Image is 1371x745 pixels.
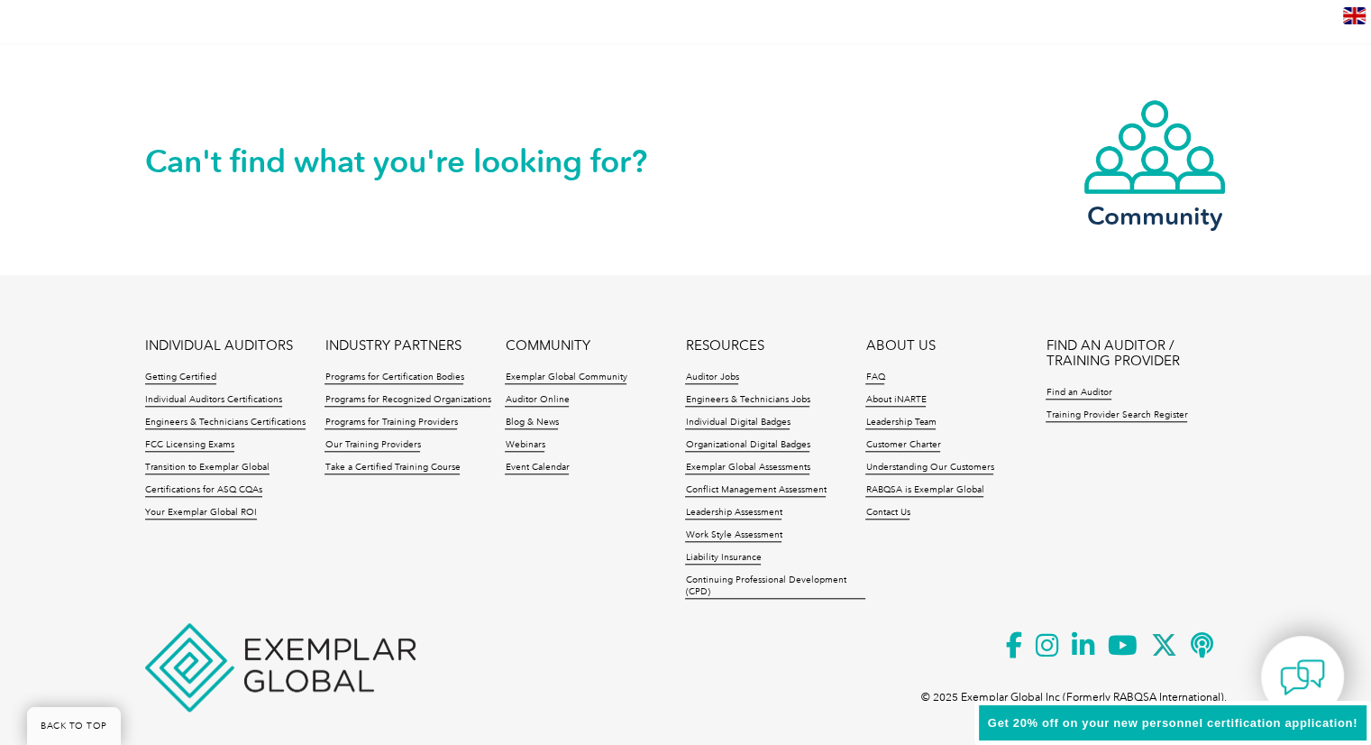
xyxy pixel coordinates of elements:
a: Blog & News [505,417,558,429]
a: Transition to Exemplar Global [145,462,270,474]
a: Engineers & Technicians Jobs [685,394,809,407]
a: Organizational Digital Badges [685,439,809,452]
a: Customer Charter [865,439,940,452]
a: FCC Licensing Exams [145,439,234,452]
a: Find an Auditor [1046,387,1111,400]
a: Conflict Management Assessment [685,484,826,497]
a: Leadership Assessment [685,507,781,520]
h2: Can't find what you're looking for? [145,147,686,176]
a: RESOURCES [685,338,763,354]
a: FAQ [865,372,884,384]
a: INDIVIDUAL AUDITORS [145,338,293,354]
img: Exemplar Global [145,623,416,712]
h3: Community [1083,205,1227,227]
a: INDUSTRY PARTNERS [324,338,461,354]
a: Individual Digital Badges [685,417,790,429]
a: Auditor Jobs [685,372,738,384]
a: Exemplar Global Assessments [685,462,809,474]
a: RABQSA is Exemplar Global [865,484,983,497]
span: Get 20% off on your new personnel certification application! [988,716,1357,730]
a: Community [1083,98,1227,227]
a: Certifications for ASQ CQAs [145,484,262,497]
a: Liability Insurance [685,552,761,565]
a: Exemplar Global Community [505,372,626,384]
a: Work Style Assessment [685,529,781,542]
a: Our Training Providers [324,439,420,452]
img: contact-chat.png [1280,655,1325,700]
a: About iNARTE [865,394,926,407]
a: ABOUT US [865,338,935,354]
a: Webinars [505,439,544,452]
a: FIND AN AUDITOR / TRAINING PROVIDER [1046,338,1226,369]
a: Auditor Online [505,394,569,407]
a: Take a Certified Training Course [324,462,460,474]
p: © 2025 Exemplar Global Inc (Formerly RABQSA International). [921,687,1227,707]
a: COMMUNITY [505,338,590,354]
a: Getting Certified [145,372,216,384]
a: Individual Auditors Certifications [145,394,282,407]
a: Your Exemplar Global ROI [145,507,257,520]
img: icon-community.webp [1083,98,1227,196]
a: Leadership Team [865,417,936,429]
a: Programs for Recognized Organizations [324,394,490,407]
a: Understanding Our Customers [865,462,993,474]
a: Event Calendar [505,462,569,474]
a: Programs for Training Providers [324,417,457,429]
a: BACK TO TOP [27,707,121,745]
a: Programs for Certification Bodies [324,372,463,384]
img: en [1343,7,1366,24]
a: Engineers & Technicians Certifications [145,417,306,429]
a: Training Provider Search Register [1046,409,1187,422]
a: Contact Us [865,507,909,520]
a: Continuing Professional Development (CPD) [685,575,865,599]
